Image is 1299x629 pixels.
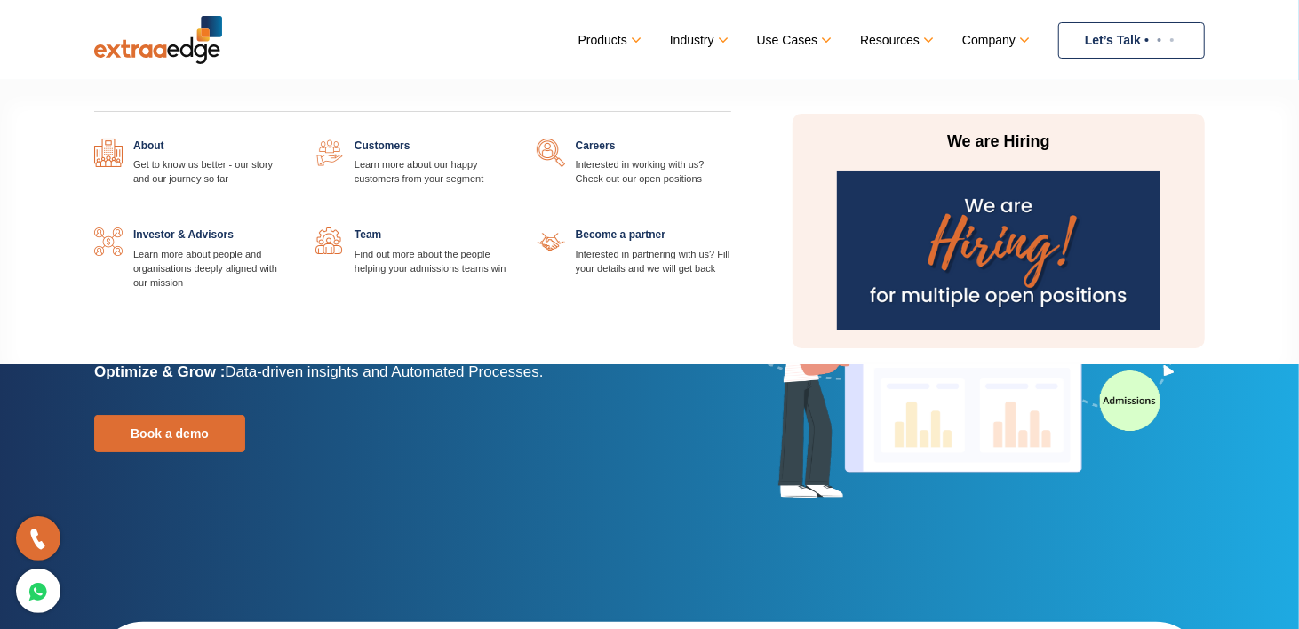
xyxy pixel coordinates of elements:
[94,415,245,452] a: Book a demo
[1058,22,1205,59] a: Let’s Talk
[860,28,931,53] a: Resources
[578,28,639,53] a: Products
[94,363,225,380] b: Optimize & Grow :
[962,28,1027,53] a: Company
[832,131,1166,153] p: We are Hiring
[225,363,543,380] span: Data-driven insights and Automated Processes.
[670,28,726,53] a: Industry
[757,28,829,53] a: Use Cases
